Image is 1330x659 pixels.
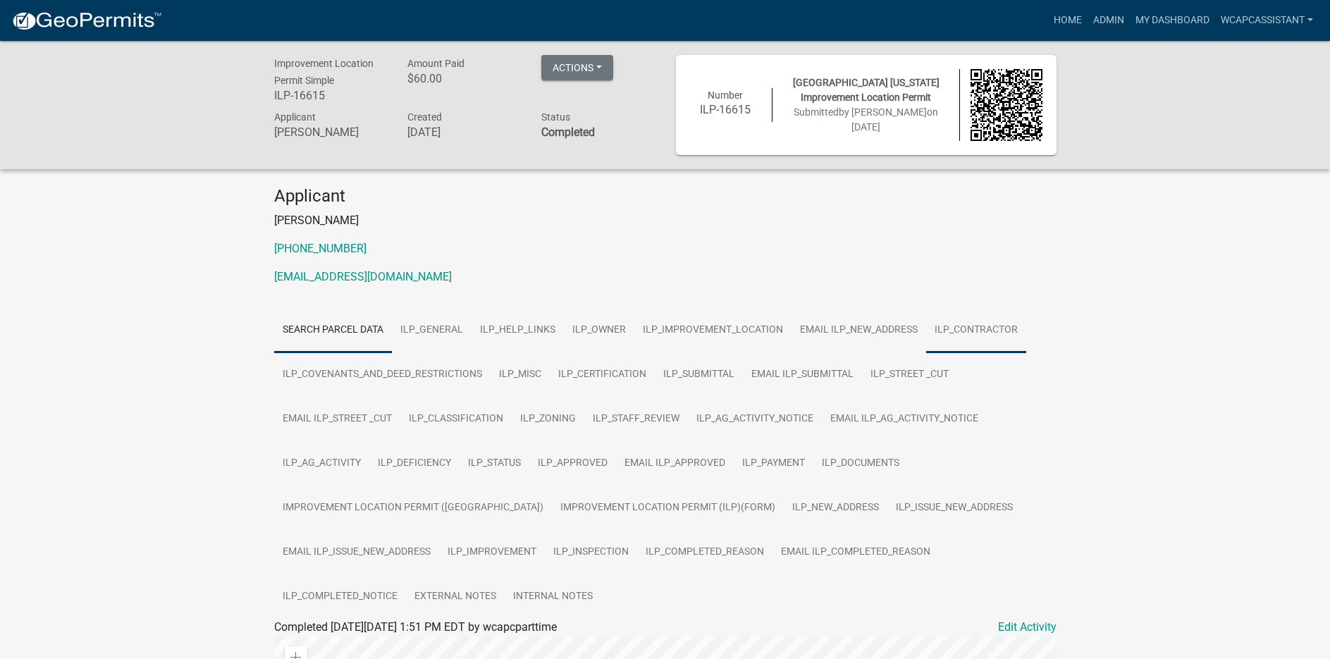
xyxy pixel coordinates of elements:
[550,352,655,398] a: ILP_CERTIFICATION
[274,530,439,575] a: Email ILP_ISSUE_NEW_ADDRESS
[274,242,367,255] a: [PHONE_NUMBER]
[655,352,743,398] a: ILP_SUBMITTAL
[274,125,387,139] h6: [PERSON_NAME]
[734,441,813,486] a: ILP_PAYMENT
[274,574,406,620] a: ILP_COMPLETED_NOTICE
[541,111,570,123] span: Status
[274,212,1057,229] p: [PERSON_NAME]
[926,308,1026,353] a: ILP_CONTRACTOR
[274,58,374,86] span: Improvement Location Permit Simple
[616,441,734,486] a: Email ILP_APPROVED
[998,619,1057,636] a: Edit Activity
[529,441,616,486] a: ILP_APPROVED
[792,308,926,353] a: Email ILP_NEW_ADDRESS
[822,397,987,442] a: Email ILP_AG_ACTIVITY_NOTICE
[584,397,688,442] a: ILP_STAFF_REVIEW
[1215,7,1319,34] a: wcapcassistant
[369,441,460,486] a: ILP_DEFICIENCY
[541,55,613,80] button: Actions
[839,106,927,118] span: by [PERSON_NAME]
[392,308,472,353] a: ILP_GENERAL
[564,308,634,353] a: ILP_OWNER
[688,397,822,442] a: ILP_AG_ACTIVITY_NOTICE
[1130,7,1215,34] a: My Dashboard
[407,58,464,69] span: Amount Paid
[274,352,491,398] a: ILP_COVENANTS_AND_DEED_RESTRICTIONS
[813,441,908,486] a: ILP_DOCUMENTS
[772,530,939,575] a: Email ILP_COMPLETED_REASON
[512,397,584,442] a: ILP_ZONING
[274,270,452,283] a: [EMAIL_ADDRESS][DOMAIN_NAME]
[472,308,564,353] a: ILP_HELP_LINKS
[407,111,442,123] span: Created
[407,125,520,139] h6: [DATE]
[274,308,392,353] a: Search Parcel Data
[274,441,369,486] a: ILP_AG_ACTIVITY
[274,620,557,634] span: Completed [DATE][DATE] 1:51 PM EDT by wcapcparttime
[794,106,938,133] span: Submitted on [DATE]
[439,530,545,575] a: ILP_IMPROVEMENT
[634,308,792,353] a: ILP_IMPROVEMENT_LOCATION
[862,352,957,398] a: ILP_Street _Cut
[637,530,772,575] a: ILP_COMPLETED_REASON
[400,397,512,442] a: ILP_CLASSIFICATION
[274,111,316,123] span: Applicant
[274,486,552,531] a: Improvement Location Permit ([GEOGRAPHIC_DATA])
[784,486,887,531] a: ILP_NEW_ADDRESS
[1048,7,1088,34] a: Home
[743,352,862,398] a: Email ILP_SUBMITTAL
[690,103,762,116] h6: ILP-16615
[491,352,550,398] a: ILP_MISC
[971,69,1042,141] img: QR code
[541,125,595,139] strong: Completed
[460,441,529,486] a: ILP_STATUS
[407,72,520,85] h6: $60.00
[274,186,1057,207] h4: Applicant
[708,90,743,101] span: Number
[545,530,637,575] a: ILP_INSPECTION
[274,397,400,442] a: Email ILP_Street _Cut
[505,574,601,620] a: Internal Notes
[793,77,940,103] span: [GEOGRAPHIC_DATA] [US_STATE] Improvement Location Permit
[552,486,784,531] a: Improvement Location Permit (ILP)(Form)
[887,486,1021,531] a: ILP_ISSUE_NEW_ADDRESS
[1088,7,1130,34] a: Admin
[406,574,505,620] a: External Notes
[274,89,387,102] h6: ILP-16615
